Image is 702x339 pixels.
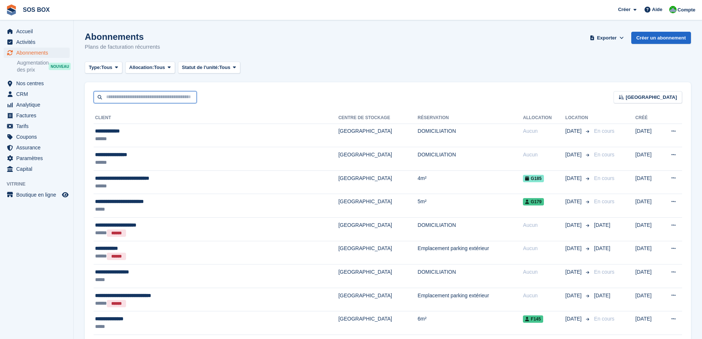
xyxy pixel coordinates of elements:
[589,32,625,44] button: Exporter
[565,174,583,182] span: [DATE]
[635,124,659,147] td: [DATE]
[16,153,60,163] span: Paramètres
[16,121,60,131] span: Tarifs
[635,218,659,241] td: [DATE]
[219,64,230,71] span: Tous
[125,62,175,74] button: Allocation: Tous
[565,127,583,135] span: [DATE]
[16,190,60,200] span: Boutique en ligne
[635,147,659,171] td: [DATE]
[16,110,60,121] span: Factures
[631,32,691,44] a: Créer un abonnement
[594,175,614,181] span: En cours
[17,59,70,74] a: Augmentation des prix NOUVEAU
[338,241,418,264] td: [GEOGRAPHIC_DATA]
[565,292,583,300] span: [DATE]
[16,78,60,89] span: Nos centres
[101,64,112,71] span: Tous
[565,315,583,323] span: [DATE]
[4,26,70,37] a: menu
[635,170,659,194] td: [DATE]
[4,48,70,58] a: menu
[594,293,610,298] span: [DATE]
[129,64,154,71] span: Allocation:
[338,170,418,194] td: [GEOGRAPHIC_DATA]
[635,194,659,218] td: [DATE]
[565,112,591,124] th: Location
[523,315,543,323] span: F145
[635,311,659,335] td: [DATE]
[418,112,523,124] th: Réservation
[594,152,614,158] span: En cours
[523,112,565,124] th: Allocation
[17,59,49,73] span: Augmentation des prix
[565,245,583,252] span: [DATE]
[523,245,565,252] div: Aucun
[4,89,70,99] a: menu
[182,64,219,71] span: Statut de l'unité:
[16,26,60,37] span: Accueil
[594,128,614,134] span: En cours
[7,180,73,188] span: Vitrine
[49,63,71,70] div: NOUVEAU
[594,222,610,228] span: [DATE]
[338,311,418,335] td: [GEOGRAPHIC_DATA]
[20,4,53,16] a: SOS BOX
[85,32,160,42] h1: Abonnements
[4,190,70,200] a: menu
[4,142,70,153] a: menu
[418,124,523,147] td: DOMICILIATION
[523,221,565,229] div: Aucun
[16,164,60,174] span: Capital
[635,112,659,124] th: Créé
[94,112,338,124] th: Client
[338,194,418,218] td: [GEOGRAPHIC_DATA]
[85,43,160,51] p: Plans de facturation récurrents
[594,245,610,251] span: [DATE]
[85,62,122,74] button: Type: Tous
[418,147,523,171] td: DOMICILIATION
[565,221,583,229] span: [DATE]
[16,142,60,153] span: Assurance
[338,218,418,241] td: [GEOGRAPHIC_DATA]
[523,268,565,276] div: Aucun
[4,121,70,131] a: menu
[338,124,418,147] td: [GEOGRAPHIC_DATA]
[523,175,544,182] span: G185
[523,292,565,300] div: Aucun
[523,127,565,135] div: Aucun
[594,198,614,204] span: En cours
[523,151,565,159] div: Aucun
[565,268,583,276] span: [DATE]
[4,100,70,110] a: menu
[635,264,659,288] td: [DATE]
[338,147,418,171] td: [GEOGRAPHIC_DATA]
[154,64,165,71] span: Tous
[594,269,614,275] span: En cours
[418,170,523,194] td: 4m²
[4,153,70,163] a: menu
[418,311,523,335] td: 6m²
[4,78,70,89] a: menu
[16,37,60,47] span: Activités
[16,48,60,58] span: Abonnements
[523,198,544,205] span: G179
[178,62,240,74] button: Statut de l'unité: Tous
[669,6,677,13] img: Fabrice
[597,34,617,42] span: Exporter
[4,132,70,142] a: menu
[4,164,70,174] a: menu
[4,110,70,121] a: menu
[338,264,418,288] td: [GEOGRAPHIC_DATA]
[418,194,523,218] td: 5m²
[418,288,523,311] td: Emplacement parking extérieur
[6,4,17,15] img: stora-icon-8386f47178a22dfd0bd8f6a31ec36ba5ce8667c1dd55bd0f319d3a0aa187defe.svg
[594,316,614,322] span: En cours
[565,151,583,159] span: [DATE]
[338,112,418,124] th: Centre de stockage
[418,218,523,241] td: DOMICILIATION
[635,288,659,311] td: [DATE]
[61,190,70,199] a: Boutique d'aperçu
[4,37,70,47] a: menu
[89,64,101,71] span: Type:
